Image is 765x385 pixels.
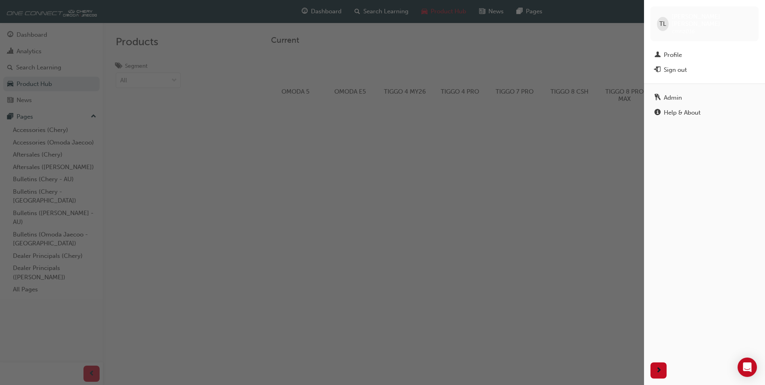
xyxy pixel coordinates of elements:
div: Open Intercom Messenger [738,358,757,377]
span: info-icon [655,109,661,117]
a: Admin [650,90,759,105]
div: Admin [664,93,682,103]
span: exit-icon [655,67,661,74]
div: Profile [664,50,682,60]
div: Sign out [664,65,687,75]
span: TL [659,19,666,29]
a: Help & About [650,105,759,120]
button: Sign out [650,63,759,77]
span: [PERSON_NAME] [PERSON_NAME] [672,13,752,27]
span: man-icon [655,52,661,59]
div: Help & About [664,108,700,117]
span: keys-icon [655,94,661,102]
span: next-icon [656,366,662,376]
a: Profile [650,48,759,63]
span: cmnz016 [672,28,695,35]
